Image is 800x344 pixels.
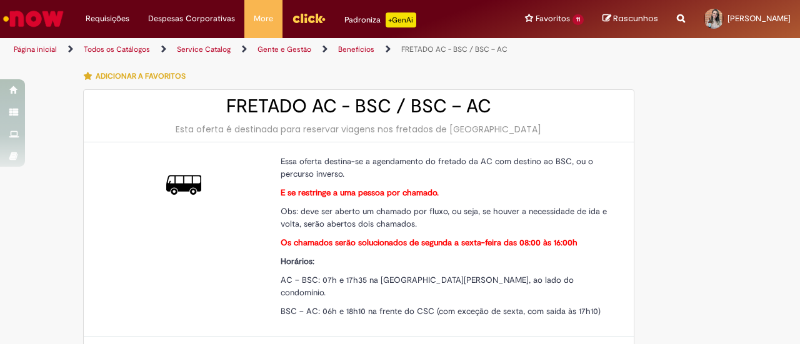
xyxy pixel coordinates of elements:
img: ServiceNow [1,6,66,31]
div: Padroniza [344,12,416,27]
span: Essa oferta destina-se a agendamento do fretado da AC com destino ao BSC, ou o percurso inverso. [281,156,593,179]
img: FRETADO AC - BSC / BSC – AC [166,167,201,202]
strong: Horários: [281,256,314,267]
strong: E se restringe a uma pessoa por chamado. [281,187,439,198]
span: AC – BSC: 07h e 17h35 na [GEOGRAPHIC_DATA][PERSON_NAME], ao lado do condomínio. [281,275,574,298]
a: FRETADO AC - BSC / BSC – AC [401,44,507,54]
span: Despesas Corporativas [148,12,235,25]
span: Favoritos [536,12,570,25]
span: More [254,12,273,25]
span: Adicionar a Favoritos [96,71,186,81]
a: Gente e Gestão [257,44,311,54]
span: Rascunhos [613,12,658,24]
span: BSC – AC: 06h e 18h10 na frente do CSC (com exceção de sexta, com saída às 17h10) [281,306,601,317]
a: Todos os Catálogos [84,44,150,54]
strong: Os chamados serão solucionados de segunda a sexta-feira das 08:00 às 16:00h [281,237,577,248]
h2: FRETADO AC - BSC / BSC – AC [96,96,621,117]
span: [PERSON_NAME] [727,13,791,24]
img: click_logo_yellow_360x200.png [292,9,326,27]
div: Esta oferta é destinada para reservar viagens nos fretados de [GEOGRAPHIC_DATA] [96,123,621,135]
a: Página inicial [14,44,57,54]
ul: Trilhas de página [9,38,524,61]
span: Requisições [86,12,129,25]
a: Benefícios [338,44,374,54]
span: 11 [572,14,584,25]
button: Adicionar a Favoritos [83,63,192,89]
p: +GenAi [386,12,416,27]
a: Service Catalog [177,44,231,54]
a: Rascunhos [602,13,658,25]
span: Obs: deve ser aberto um chamado por fluxo, ou seja, se houver a necessidade de ida e volta, serão... [281,206,607,229]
